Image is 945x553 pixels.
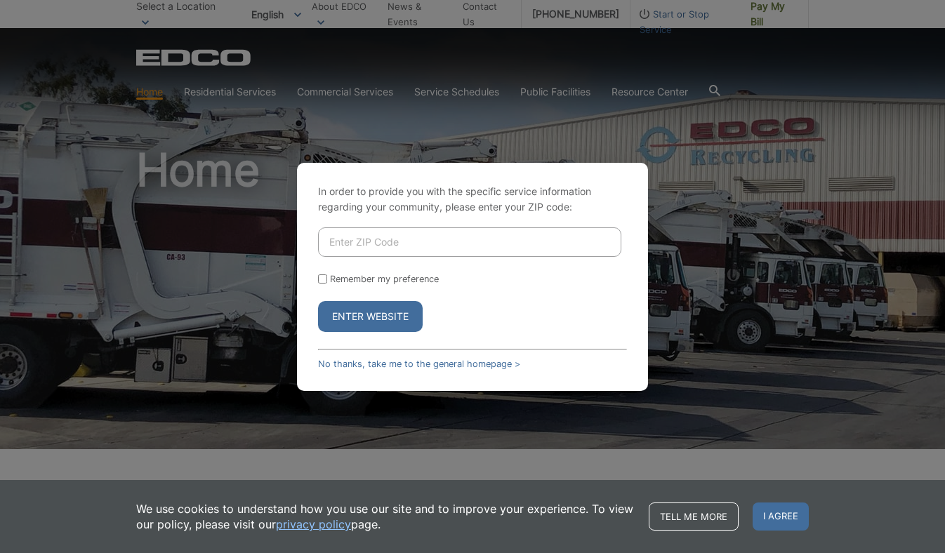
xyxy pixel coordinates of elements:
[318,227,621,257] input: Enter ZIP Code
[753,502,809,531] span: I agree
[276,517,351,532] a: privacy policy
[318,301,423,332] button: Enter Website
[649,502,739,531] a: Tell me more
[318,359,520,369] a: No thanks, take me to the general homepage >
[318,184,627,215] p: In order to provide you with the specific service information regarding your community, please en...
[330,274,439,284] label: Remember my preference
[136,501,635,532] p: We use cookies to understand how you use our site and to improve your experience. To view our pol...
